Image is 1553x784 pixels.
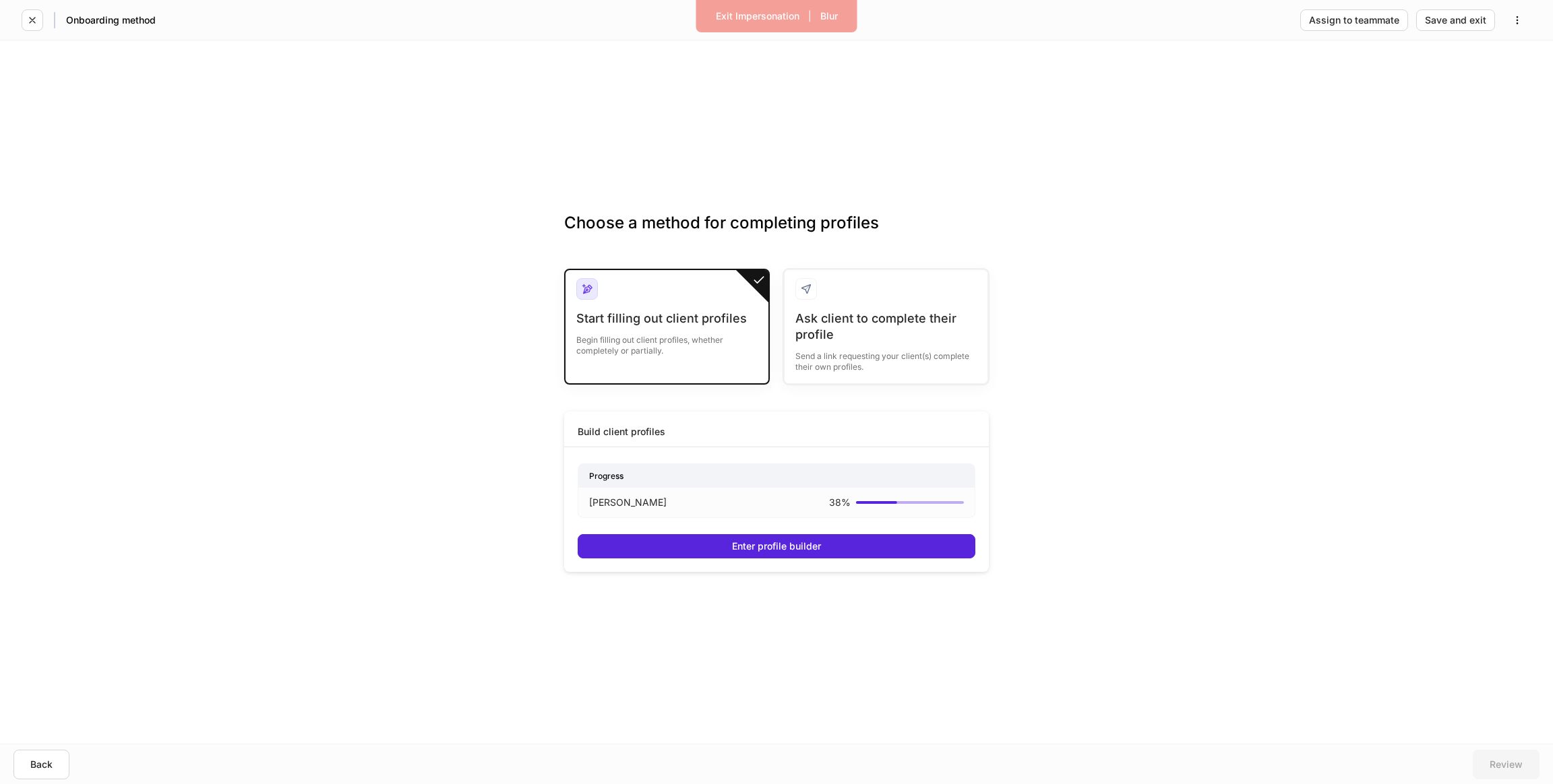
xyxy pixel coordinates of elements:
[578,534,975,558] button: Enter profile builder
[732,542,821,551] div: Enter profile builder
[1300,9,1408,31] button: Assign to teammate
[707,5,808,27] button: Exit Impersonation
[576,311,758,327] div: Start filling out client profiles
[576,327,758,356] div: Begin filling out client profiles, whether completely or partially.
[716,11,799,21] div: Exit Impersonation
[578,464,975,488] div: Progress
[829,496,851,509] p: 38 %
[1416,9,1495,31] button: Save and exit
[564,212,989,255] h3: Choose a method for completing profiles
[1425,15,1486,25] div: Save and exit
[820,11,838,21] div: Blur
[1309,15,1399,25] div: Assign to teammate
[795,343,977,372] div: Send a link requesting your client(s) complete their own profiles.
[30,760,53,769] div: Back
[578,425,665,438] div: Build client profiles
[66,13,156,27] h5: Onboarding method
[589,496,667,509] p: [PERSON_NAME]
[795,311,977,343] div: Ask client to complete their profile
[812,5,847,27] button: Blur
[13,750,69,779] button: Back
